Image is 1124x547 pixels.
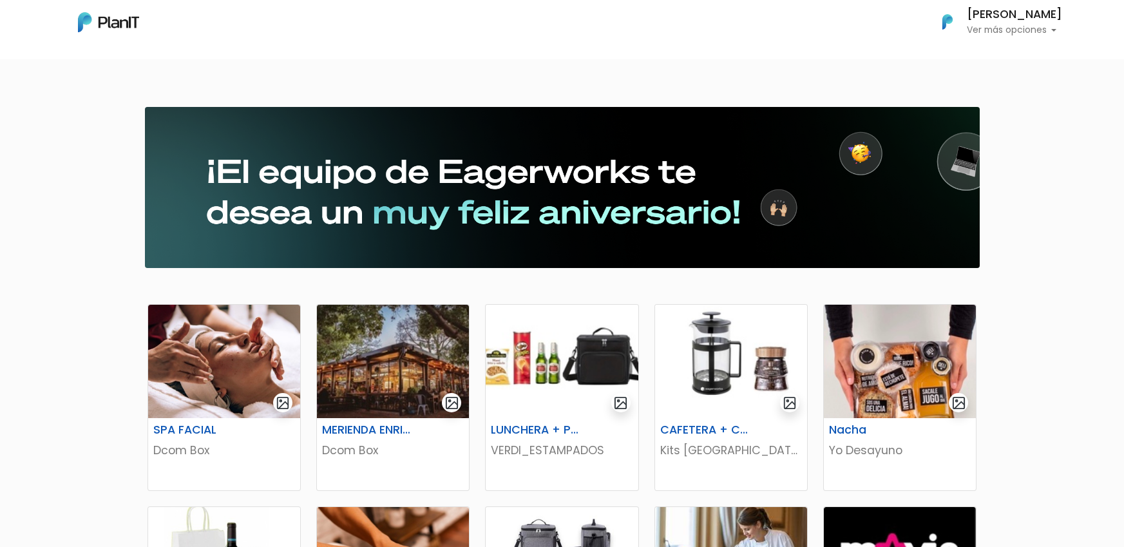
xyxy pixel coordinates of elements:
[783,396,797,410] img: gallery-light
[316,304,470,491] a: gallery-light MERIENDA ENRIQUETA CAFÉ Dcom Box
[967,9,1062,21] h6: [PERSON_NAME]
[485,304,638,491] a: gallery-light LUNCHERA + PICADA VERDI_ESTAMPADOS
[146,423,251,437] h6: SPA FACIAL
[317,305,469,418] img: thumb_6349CFF3-484F-4BCD-9940-78224EC48F4B.jpeg
[933,8,962,36] img: PlanIt Logo
[148,304,301,491] a: gallery-light SPA FACIAL Dcom Box
[314,423,419,437] h6: MERIENDA ENRIQUETA CAFÉ
[829,442,971,459] p: Yo Desayuno
[486,305,638,418] img: thumb_B5069BE2-F4D7-4801-A181-DF9E184C69A6.jpeg
[153,442,295,459] p: Dcom Box
[276,396,291,410] img: gallery-light
[926,5,1062,39] button: PlanIt Logo [PERSON_NAME] Ver más opciones
[148,305,300,418] img: thumb_2AAA59ED-4AB8-4286-ADA8-D238202BF1A2.jpeg
[821,423,926,437] h6: Nacha
[322,442,464,459] p: Dcom Box
[654,304,808,491] a: gallery-light CAFETERA + CAFÉ [PERSON_NAME] Kits [GEOGRAPHIC_DATA]
[823,304,976,491] a: gallery-light Nacha Yo Desayuno
[967,26,1062,35] p: Ver más opciones
[613,396,628,410] img: gallery-light
[78,12,139,32] img: PlanIt Logo
[652,423,757,437] h6: CAFETERA + CAFÉ [PERSON_NAME]
[660,442,802,459] p: Kits [GEOGRAPHIC_DATA]
[444,396,459,410] img: gallery-light
[655,305,807,418] img: thumb_63AE2317-F514-41F3-A209-2759B9902972.jpeg
[951,396,966,410] img: gallery-light
[483,423,588,437] h6: LUNCHERA + PICADA
[491,442,633,459] p: VERDI_ESTAMPADOS
[824,305,976,418] img: thumb_D894C8AE-60BF-4788-A814-9D6A2BE292DF.jpeg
